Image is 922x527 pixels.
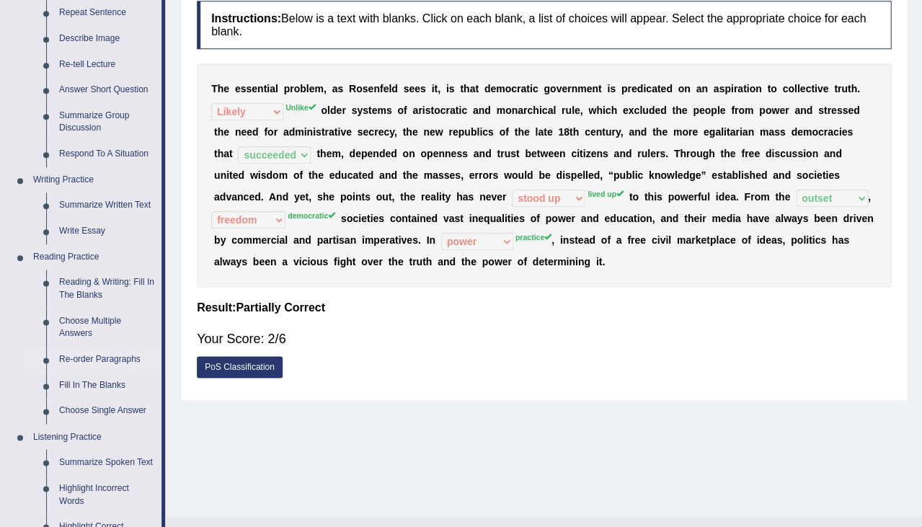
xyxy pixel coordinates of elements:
a: Respond To A Situation [53,141,161,167]
b: a [518,105,523,116]
b: d [484,83,491,94]
b: s [316,126,322,138]
b: y [616,126,621,138]
b: t [602,126,606,138]
b: t [214,126,218,138]
b: e [631,83,637,94]
b: o [678,83,684,94]
b: r [324,126,328,138]
b: n [684,83,691,94]
b: , [580,105,582,116]
b: t [475,83,479,94]
b: e [575,105,580,116]
b: t [823,105,827,116]
b: i [607,83,610,94]
a: Listening Practice [27,424,161,450]
b: t [368,105,372,116]
b: o [505,83,511,94]
b: r [342,105,345,116]
b: e [823,83,828,94]
b: i [643,83,646,94]
a: PoS Classification [197,356,283,378]
b: e [524,126,530,138]
b: c [646,83,652,94]
b: n [571,83,577,94]
b: m [295,126,303,138]
b: u [464,126,471,138]
b: w [435,126,443,138]
b: e [430,126,435,138]
b: i [724,126,727,138]
b: , [324,83,327,94]
b: e [247,126,252,138]
b: s [403,83,409,94]
a: Choose Multiple Answers [53,309,161,347]
a: Re-tell Lecture [53,52,161,78]
b: a [412,105,418,116]
b: u [605,126,611,138]
b: i [431,83,434,94]
b: a [652,83,657,94]
b: d [854,105,860,116]
b: o [550,83,557,94]
b: t [544,126,547,138]
b: e [235,83,241,94]
b: t [811,83,815,94]
b: p [711,105,717,116]
a: Writing Practice [27,167,161,193]
b: m [314,83,323,94]
b: f [505,126,509,138]
b: r [785,105,789,116]
b: o [738,105,745,116]
b: l [535,126,538,138]
b: y [357,105,363,116]
b: Instructions: [211,12,281,25]
b: f [731,105,735,116]
b: h [655,126,662,138]
b: i [313,126,316,138]
b: l [794,83,797,94]
b: b [300,83,306,94]
b: i [458,105,461,116]
b: e [586,83,592,94]
b: s [719,83,724,94]
b: e [363,126,368,138]
b: c [384,126,389,138]
b: m [496,105,505,116]
b: a [469,83,475,94]
b: i [479,126,482,138]
b: i [267,83,270,94]
b: o [321,105,327,116]
b: c [368,126,374,138]
b: s [357,126,363,138]
b: T [211,83,218,94]
b: x [628,105,634,116]
b: a [270,83,275,94]
b: s [836,105,842,116]
b: s [363,105,368,116]
b: h [518,126,524,138]
b: n [800,105,807,116]
b: r [374,126,378,138]
b: e [546,126,552,138]
b: h [572,126,579,138]
b: f [264,126,267,138]
b: o [294,83,301,94]
b: r [562,105,565,116]
b: b [471,126,477,138]
a: Summarize Group Discussion [53,103,161,141]
b: s [241,83,247,94]
b: c [782,83,788,94]
b: r [290,83,293,94]
b: i [303,126,306,138]
b: t [767,83,771,94]
b: e [241,126,247,138]
b: w [588,105,596,116]
b: a [332,83,337,94]
b: t [657,83,660,94]
b: s [246,83,252,94]
b: n [701,83,708,94]
b: d [806,105,812,116]
b: t [322,126,325,138]
b: e [779,105,785,116]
